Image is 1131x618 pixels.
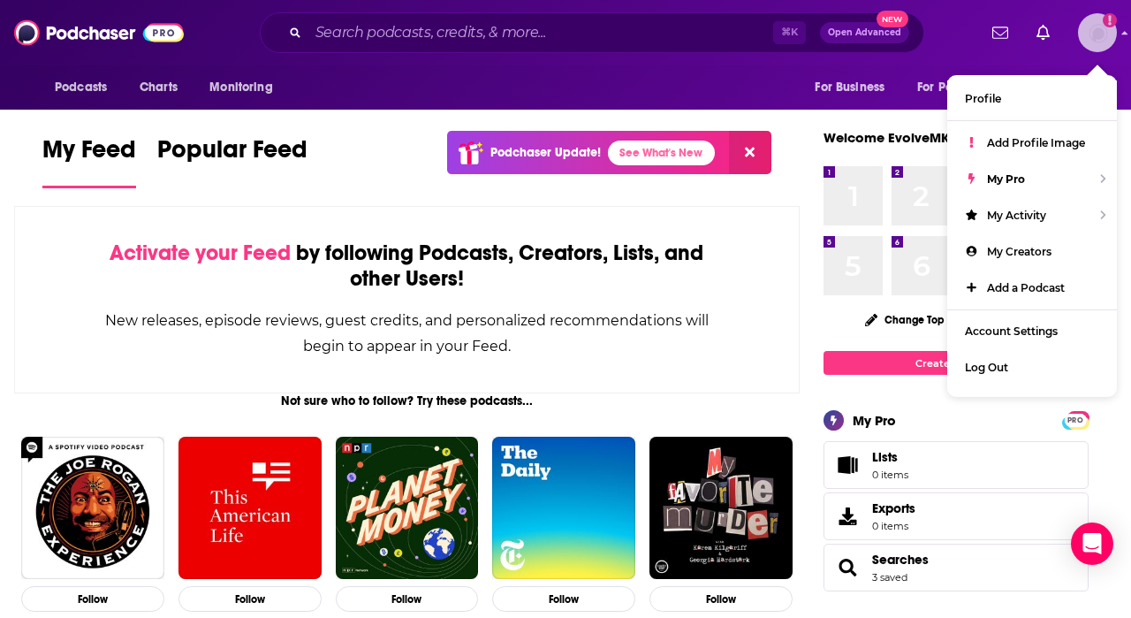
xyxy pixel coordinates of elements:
span: 0 items [872,520,915,532]
button: open menu [197,71,295,104]
button: Follow [649,586,793,612]
span: PRO [1065,414,1086,427]
p: Podchaser Update! [490,145,601,160]
img: Planet Money [336,437,479,580]
img: Podchaser - Follow, Share and Rate Podcasts [14,16,184,50]
a: See What's New [608,141,715,165]
a: Profile [947,80,1117,117]
button: Show profile menu [1078,13,1117,52]
span: Lists [872,449,898,465]
span: Lists [872,449,908,465]
div: Not sure who to follow? Try these podcasts... [14,393,800,408]
a: My Creators [947,233,1117,270]
ul: Show profile menu [947,75,1117,397]
div: My Pro [853,412,896,429]
span: My Feed [42,134,136,175]
a: My Feed [42,134,136,188]
div: New releases, episode reviews, guest credits, and personalized recommendations will begin to appe... [103,308,710,359]
button: open menu [1024,71,1089,104]
span: Podcasts [55,75,107,100]
span: Lists [830,453,865,477]
a: Show notifications dropdown [1029,18,1057,48]
span: 0 items [872,469,908,481]
a: Searches [830,555,865,580]
button: open menu [802,71,907,104]
button: open menu [906,71,1028,104]
div: by following Podcasts, Creators, Lists, and other Users! [103,240,710,292]
a: Exports [824,492,1089,540]
a: Add Profile Image [947,125,1117,161]
span: Searches [824,544,1089,591]
span: For Business [815,75,884,100]
button: Open AdvancedNew [820,22,909,43]
button: Follow [336,586,479,612]
a: Create My Top 8 [824,351,1089,375]
img: My Favorite Murder with Karen Kilgariff and Georgia Hardstark [649,437,793,580]
span: My Activity [987,209,1046,222]
span: Charts [140,75,178,100]
img: User Profile [1078,13,1117,52]
button: Follow [21,586,164,612]
span: My Pro [987,172,1025,186]
a: Welcome EvolveMKD! [824,129,964,146]
span: New [877,11,908,27]
button: Change Top 8 [854,309,964,331]
a: 3 saved [872,571,907,584]
span: Profile [965,92,1001,105]
img: The Joe Rogan Experience [21,437,164,580]
img: This American Life [178,437,322,580]
div: Open Intercom Messenger [1071,523,1113,565]
span: Exports [872,500,915,516]
a: Lists [824,441,1089,489]
span: Log Out [965,361,1008,374]
a: Add a Podcast [947,270,1117,306]
span: For Podcasters [917,75,1002,100]
button: Follow [492,586,635,612]
a: Searches [872,552,929,568]
span: Add a Podcast [987,281,1065,294]
input: Search podcasts, credits, & more... [308,19,773,47]
span: Monitoring [209,75,272,100]
span: Exports [830,504,865,529]
a: Account Settings [947,313,1117,349]
a: Charts [128,71,188,104]
span: ⌘ K [773,21,806,44]
span: Logged in as EvolveMKD [1078,13,1117,52]
svg: Add a profile image [1103,13,1117,27]
span: Activate your Feed [110,240,291,266]
button: Follow [178,586,322,612]
button: open menu [42,71,130,104]
a: Show notifications dropdown [985,18,1015,48]
span: Popular Feed [157,134,307,175]
span: Account Settings [965,324,1058,338]
div: Search podcasts, credits, & more... [260,12,924,53]
span: Add Profile Image [987,136,1085,149]
a: Popular Feed [157,134,307,188]
img: The Daily [492,437,635,580]
span: Open Advanced [828,28,901,37]
span: My Creators [987,245,1051,258]
a: PRO [1065,413,1086,426]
